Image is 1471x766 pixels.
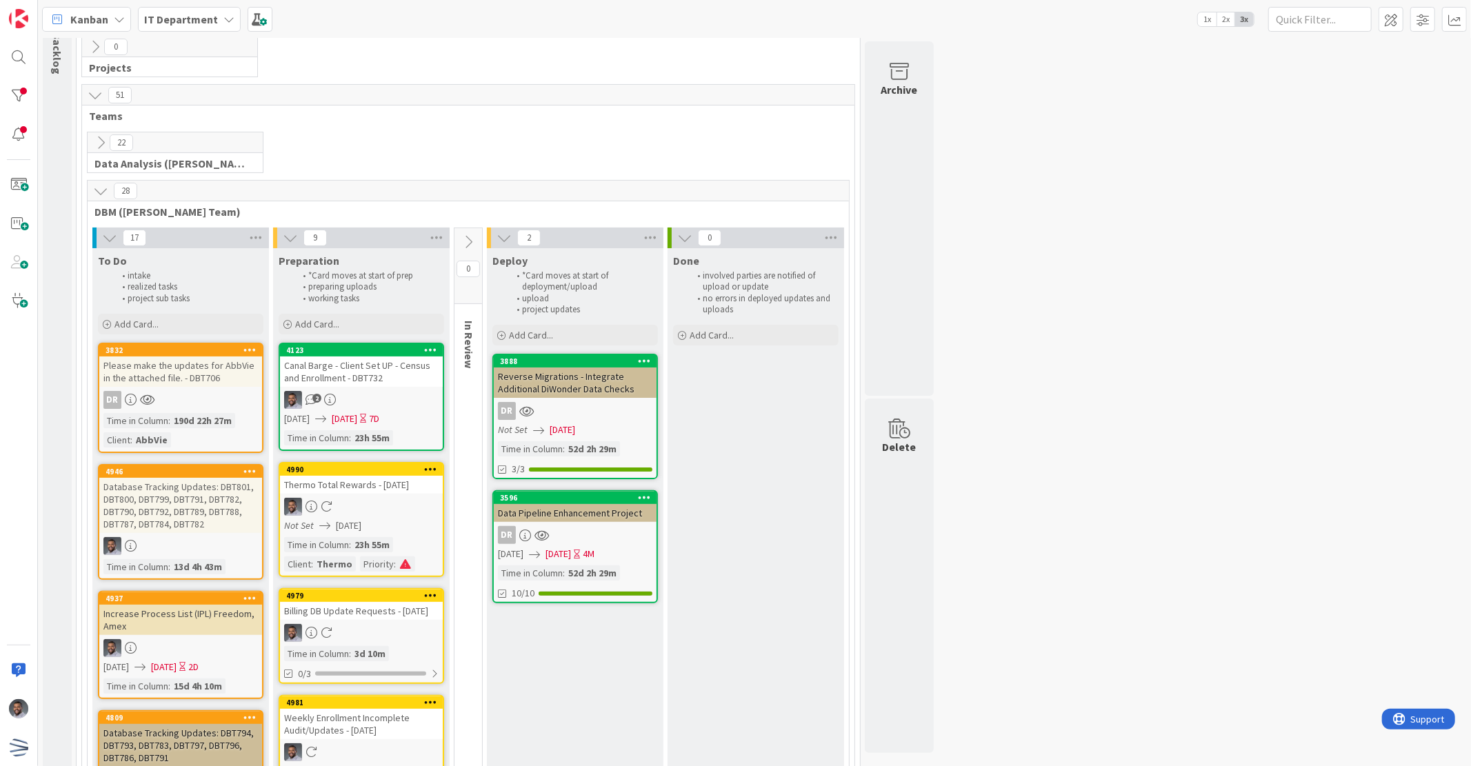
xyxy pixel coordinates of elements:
span: [DATE] [498,547,523,561]
img: FS [103,639,121,657]
a: 4937Increase Process List (IPL) Freedom, AmexFS[DATE][DATE]2DTime in Column:15d 4h 10m [98,591,263,699]
a: 4946Database Tracking Updates: DBT801, DBT800, DBT799, DBT791, DBT782, DBT790, DBT792, DBT789, DB... [98,464,263,580]
li: preparing uploads [295,281,442,292]
span: 22 [110,134,133,151]
span: 3/3 [512,462,525,476]
span: : [349,537,351,552]
span: 0 [457,261,480,277]
div: 4981Weekly Enrollment Incomplete Audit/Updates - [DATE] [280,696,443,739]
span: 0 [698,230,721,246]
div: 4123 [280,344,443,356]
div: DR [494,402,657,420]
div: DR [498,402,516,420]
div: 4990Thermo Total Rewards - [DATE] [280,463,443,494]
div: Time in Column [284,646,349,661]
a: 4123Canal Barge - Client Set UP - Census and Enrollment - DBT732FS[DATE][DATE]7DTime in Column:23... [279,343,444,451]
div: 190d 22h 27m [170,413,235,428]
li: working tasks [295,293,442,304]
span: 28 [114,183,137,199]
img: FS [9,699,28,718]
img: FS [284,743,302,761]
div: 4990 [280,463,443,476]
span: : [349,430,351,445]
div: Increase Process List (IPL) Freedom, Amex [99,605,262,635]
span: 2 [312,394,321,403]
div: 3888 [494,355,657,367]
div: 15d 4h 10m [170,678,226,694]
img: FS [284,391,302,409]
li: project updates [509,304,656,315]
div: Time in Column [498,565,563,581]
span: Teams [89,109,837,123]
span: Add Card... [690,329,734,341]
li: *Card moves at start of prep [295,270,442,281]
li: involved parties are notified of upload or update [690,270,837,293]
span: [DATE] [332,412,357,426]
div: FS [99,639,262,657]
a: 3832Please make the updates for AbbVie in the attached file. - DBT706DRTime in Column:190d 22h 27... [98,343,263,453]
div: Data Pipeline Enhancement Project [494,504,657,522]
div: 4937Increase Process List (IPL) Freedom, Amex [99,592,262,635]
span: Support [29,2,63,19]
div: Client [103,432,130,447]
div: Please make the updates for AbbVie in the attached file. - DBT706 [99,356,262,387]
a: 3596Data Pipeline Enhancement ProjectDR[DATE][DATE]4MTime in Column:52d 2h 29m10/10 [492,490,658,603]
div: 3d 10m [351,646,389,661]
div: AbbVie [132,432,171,447]
span: [DATE] [336,518,361,533]
a: 3888Reverse Migrations - Integrate Additional DiWonder Data ChecksDRNot Set[DATE]Time in Column:5... [492,354,658,479]
span: : [563,441,565,456]
div: FS [280,391,443,409]
img: avatar [9,738,28,757]
span: 0/3 [298,667,311,681]
span: : [311,556,313,572]
span: 9 [303,230,327,246]
div: 4979 [286,591,443,601]
div: 3888Reverse Migrations - Integrate Additional DiWonder Data Checks [494,355,657,398]
div: 3888 [500,356,657,366]
span: Deploy [492,254,528,268]
div: 52d 2h 29m [565,441,620,456]
span: Backlog [50,32,64,74]
span: : [168,678,170,694]
div: Billing DB Update Requests - [DATE] [280,602,443,620]
b: IT Department [144,12,218,26]
span: Data Analysis (Carin Team) [94,157,246,170]
div: 13d 4h 43m [170,559,226,574]
a: 4990Thermo Total Rewards - [DATE]FSNot Set[DATE]Time in Column:23h 55mClient:ThermoPriority: [279,462,444,577]
span: : [168,559,170,574]
div: 4981 [286,698,443,707]
div: Time in Column [103,678,168,694]
span: : [349,646,351,661]
div: Weekly Enrollment Incomplete Audit/Updates - [DATE] [280,709,443,739]
div: 4M [583,547,594,561]
div: 23h 55m [351,537,393,552]
span: 0 [104,39,128,55]
div: Time in Column [498,441,563,456]
span: To Do [98,254,127,268]
div: 3832 [99,344,262,356]
span: 1x [1198,12,1217,26]
img: FS [284,498,302,516]
span: Add Card... [114,318,159,330]
span: : [168,413,170,428]
span: [DATE] [550,423,575,437]
div: 4946Database Tracking Updates: DBT801, DBT800, DBT799, DBT791, DBT782, DBT790, DBT792, DBT789, DB... [99,465,262,533]
div: Canal Barge - Client Set UP - Census and Enrollment - DBT732 [280,356,443,387]
span: : [130,432,132,447]
li: no errors in deployed updates and uploads [690,293,837,316]
div: Time in Column [103,559,168,574]
div: Time in Column [284,430,349,445]
div: Thermo [313,556,356,572]
div: 4979 [280,589,443,602]
a: 4979Billing DB Update Requests - [DATE]FSTime in Column:3d 10m0/3 [279,588,444,684]
div: 2D [188,660,199,674]
div: 52d 2h 29m [565,565,620,581]
div: 4946 [99,465,262,478]
div: FS [280,624,443,642]
li: project sub tasks [114,293,261,304]
div: 4937 [99,592,262,605]
span: [DATE] [546,547,571,561]
span: [DATE] [151,660,177,674]
span: Done [673,254,699,268]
